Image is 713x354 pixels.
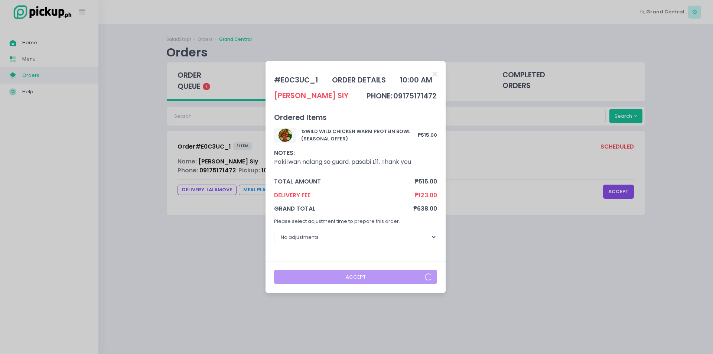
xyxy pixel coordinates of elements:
td: phone: [366,90,393,102]
button: Close [432,70,437,77]
div: 10:00 AM [400,75,432,85]
span: Delivery Fee [274,191,415,199]
span: ₱123.00 [415,191,437,199]
span: total amount [274,177,415,186]
div: # E0C3UC_1 [274,75,318,85]
div: Ordered Items [274,112,437,123]
span: 09175171472 [393,91,437,101]
div: [PERSON_NAME] Siy [274,90,349,101]
span: ₱638.00 [413,204,437,213]
div: order details [332,75,386,85]
p: Please select adjustment time to prepare this order. [274,218,437,225]
span: grand total [274,204,414,213]
span: ₱515.00 [415,177,437,186]
button: Accept [274,270,437,284]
